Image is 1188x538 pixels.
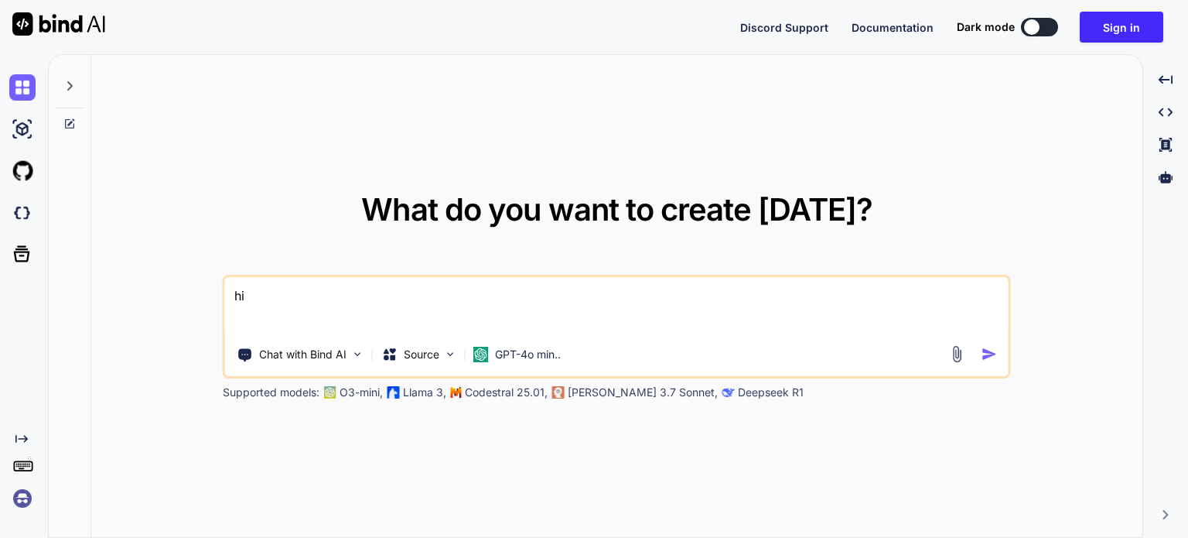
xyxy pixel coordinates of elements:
img: Pick Models [444,348,457,361]
img: Pick Tools [351,348,364,361]
p: Codestral 25.01, [465,385,548,400]
button: Sign in [1080,12,1163,43]
img: claude [722,386,735,399]
span: What do you want to create [DATE]? [361,190,872,228]
p: Source [404,347,439,362]
button: Discord Support [740,19,828,36]
p: GPT-4o min.. [495,347,561,362]
img: signin [9,485,36,512]
img: Mistral-AI [451,387,462,398]
img: claude [552,386,565,399]
button: Documentation [852,19,934,36]
img: darkCloudIdeIcon [9,200,36,226]
img: GPT-4 [324,386,336,399]
img: chat [9,74,36,101]
span: Discord Support [740,21,828,34]
p: [PERSON_NAME] 3.7 Sonnet, [568,385,718,400]
img: GPT-4o mini [473,347,489,362]
p: Supported models: [223,385,319,400]
textarea: hi [225,277,1009,334]
span: Dark mode [957,19,1015,35]
img: Bind AI [12,12,105,36]
img: ai-studio [9,116,36,142]
p: Llama 3, [403,385,446,400]
img: githubLight [9,158,36,184]
img: Llama2 [387,386,400,399]
p: O3-mini, [340,385,383,400]
span: Documentation [852,21,934,34]
p: Deepseek R1 [738,385,804,400]
p: Chat with Bind AI [259,347,346,362]
img: icon [981,346,998,362]
img: attachment [948,345,966,363]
